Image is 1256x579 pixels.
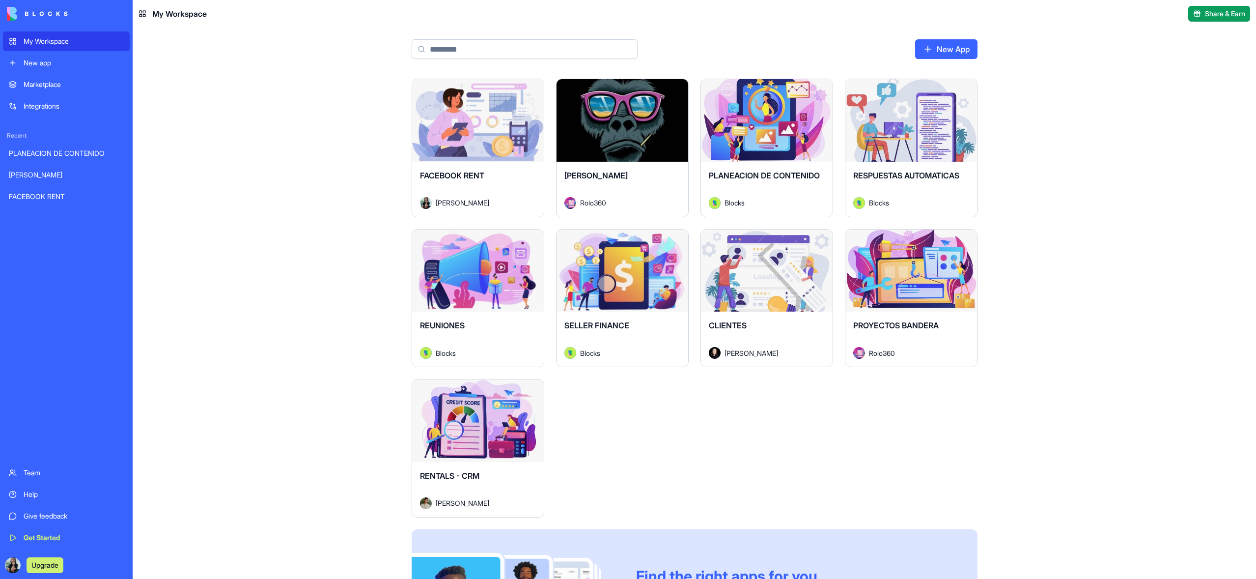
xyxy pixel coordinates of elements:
[5,557,21,573] img: PHOTO-2025-09-15-15-09-07_ggaris.jpg
[3,144,130,163] a: PLANEACION DE CONTENIDO
[412,229,544,368] a: REUNIONESAvatarBlocks
[436,198,489,208] span: [PERSON_NAME]
[436,498,489,508] span: [PERSON_NAME]
[3,96,130,116] a: Integrations
[420,320,465,330] span: REUNIONES
[420,471,479,481] span: RENTALS - CRM
[709,320,747,330] span: CLIENTES
[9,170,124,180] div: [PERSON_NAME]
[7,7,68,21] img: logo
[24,533,124,543] div: Get Started
[845,229,977,368] a: PROYECTOS BANDERAAvatarRolo360
[152,8,207,20] span: My Workspace
[709,171,820,180] span: PLANEACION DE CONTENIDO
[24,490,124,499] div: Help
[3,463,130,483] a: Team
[853,320,939,330] span: PROYECTOS BANDERA
[9,192,124,202] div: FACEBOOK RENT
[3,132,130,140] span: Recent
[420,347,432,359] img: Avatar
[412,79,544,217] a: FACEBOOK RENTAvatar[PERSON_NAME]
[564,197,576,209] img: Avatar
[436,348,456,358] span: Blocks
[700,229,833,368] a: CLIENTESAvatar[PERSON_NAME]
[3,485,130,504] a: Help
[915,39,977,59] a: New App
[420,197,432,209] img: Avatar
[1188,6,1250,22] button: Share & Earn
[709,197,721,209] img: Avatar
[853,347,865,359] img: Avatar
[3,31,130,51] a: My Workspace
[27,560,63,570] a: Upgrade
[24,101,124,111] div: Integrations
[845,79,977,217] a: RESPUESTAS AUTOMATICASAvatarBlocks
[3,506,130,526] a: Give feedback
[420,171,484,180] span: FACEBOOK RENT
[412,379,544,518] a: RENTALS - CRMAvatar[PERSON_NAME]
[3,187,130,206] a: FACEBOOK RENT
[869,198,889,208] span: Blocks
[24,468,124,478] div: Team
[853,197,865,209] img: Avatar
[700,79,833,217] a: PLANEACION DE CONTENIDOAvatarBlocks
[24,36,124,46] div: My Workspace
[24,80,124,89] div: Marketplace
[3,75,130,94] a: Marketplace
[853,171,959,180] span: RESPUESTAS AUTOMATICAS
[580,348,600,358] span: Blocks
[3,528,130,548] a: Get Started
[420,497,432,509] img: Avatar
[3,165,130,185] a: [PERSON_NAME]
[9,148,124,158] div: PLANEACION DE CONTENIDO
[709,347,721,359] img: Avatar
[27,557,63,573] button: Upgrade
[869,348,895,358] span: Rolo360
[1205,9,1245,19] span: Share & Earn
[564,347,576,359] img: Avatar
[24,511,124,521] div: Give feedback
[725,348,778,358] span: [PERSON_NAME]
[24,58,124,68] div: New app
[556,79,689,217] a: [PERSON_NAME]AvatarRolo360
[564,320,629,330] span: SELLER FINANCE
[564,171,628,180] span: [PERSON_NAME]
[3,53,130,73] a: New app
[725,198,745,208] span: Blocks
[580,198,606,208] span: Rolo360
[556,229,689,368] a: SELLER FINANCEAvatarBlocks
